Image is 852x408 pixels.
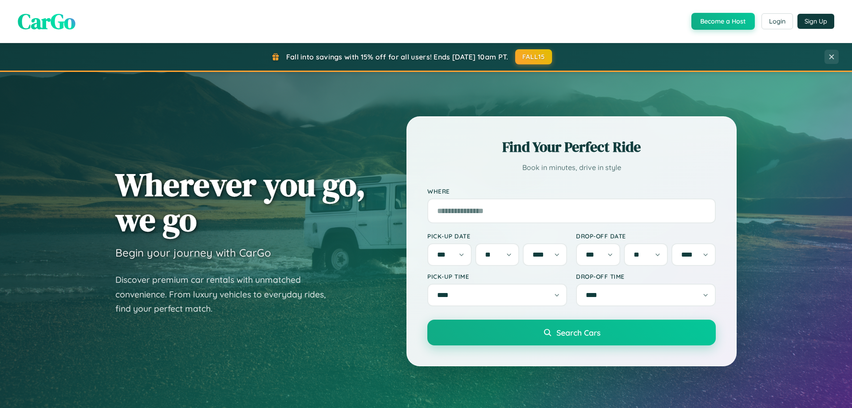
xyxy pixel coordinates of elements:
span: Fall into savings with 15% off for all users! Ends [DATE] 10am PT. [286,52,509,61]
label: Drop-off Date [576,232,716,240]
h3: Begin your journey with CarGo [115,246,271,259]
h2: Find Your Perfect Ride [427,137,716,157]
button: Become a Host [691,13,755,30]
label: Pick-up Date [427,232,567,240]
p: Discover premium car rentals with unmatched convenience. From luxury vehicles to everyday rides, ... [115,273,337,316]
button: Search Cars [427,320,716,345]
label: Drop-off Time [576,273,716,280]
button: Sign Up [797,14,834,29]
p: Book in minutes, drive in style [427,161,716,174]
span: Search Cars [556,328,600,337]
span: CarGo [18,7,75,36]
label: Where [427,187,716,195]
h1: Wherever you go, we go [115,167,366,237]
label: Pick-up Time [427,273,567,280]
button: FALL15 [515,49,552,64]
button: Login [761,13,793,29]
